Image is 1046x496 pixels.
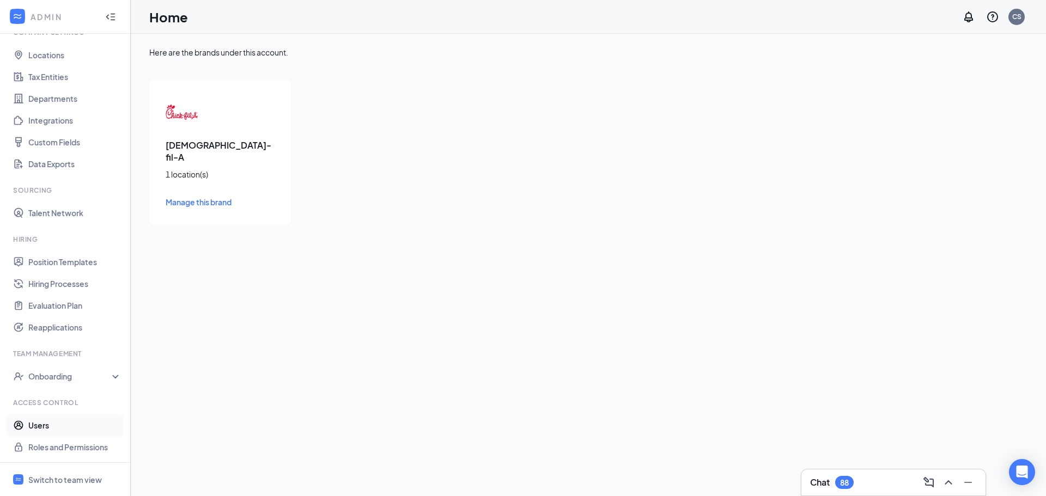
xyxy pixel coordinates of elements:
div: Sourcing [13,186,119,195]
a: Reapplications [28,316,121,338]
div: 88 [840,478,849,487]
svg: QuestionInfo [986,10,999,23]
a: Users [28,414,121,436]
div: ADMIN [31,11,95,22]
svg: ComposeMessage [922,476,935,489]
div: 1 location(s) [166,169,275,180]
img: Chick-fil-A logo [166,96,198,128]
a: Locations [28,44,121,66]
h1: Home [149,8,188,26]
a: Hiring Processes [28,273,121,295]
svg: WorkstreamLogo [15,476,22,483]
div: Team Management [13,349,119,358]
h3: [DEMOGRAPHIC_DATA]-fil-A [166,139,275,163]
h3: Chat [810,476,830,488]
a: Talent Network [28,202,121,224]
svg: Collapse [105,11,116,22]
a: Evaluation Plan [28,295,121,316]
div: CS [1012,12,1021,21]
a: Roles and Permissions [28,436,121,458]
div: Open Intercom Messenger [1009,459,1035,485]
button: Minimize [959,474,977,491]
div: Switch to team view [28,474,102,485]
div: Hiring [13,235,119,244]
a: Departments [28,88,121,109]
a: Tax Entities [28,66,121,88]
a: Data Exports [28,153,121,175]
button: ComposeMessage [920,474,938,491]
div: Onboarding [28,371,112,382]
svg: Notifications [962,10,975,23]
span: Manage this brand [166,197,232,207]
a: Position Templates [28,251,121,273]
button: ChevronUp [940,474,957,491]
svg: ChevronUp [942,476,955,489]
svg: UserCheck [13,371,24,382]
a: Custom Fields [28,131,121,153]
a: Integrations [28,109,121,131]
div: Access control [13,398,119,407]
svg: WorkstreamLogo [12,11,23,22]
div: Here are the brands under this account. [149,47,1027,58]
a: Manage this brand [166,196,275,208]
svg: Minimize [962,476,975,489]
